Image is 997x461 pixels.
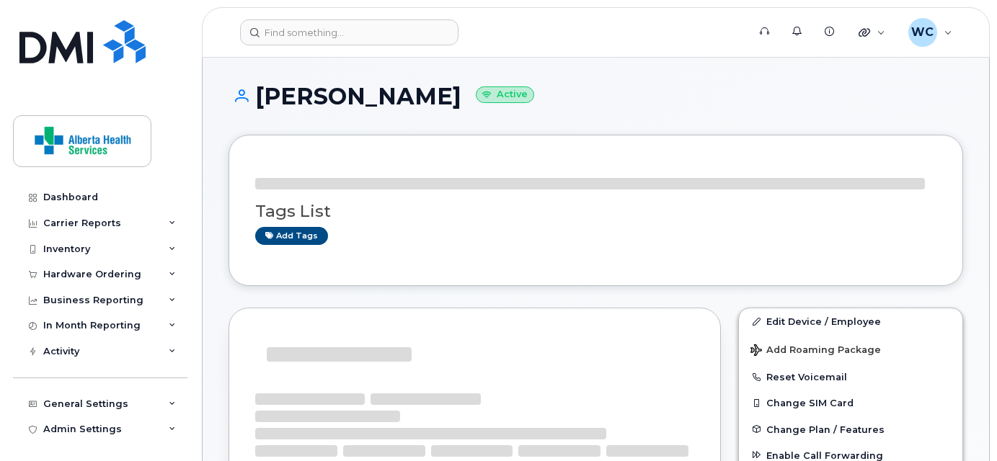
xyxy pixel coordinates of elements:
[255,202,936,220] h3: Tags List
[739,390,962,416] button: Change SIM Card
[766,424,885,434] span: Change Plan / Features
[739,416,962,442] button: Change Plan / Features
[255,227,328,245] a: Add tags
[766,449,883,460] span: Enable Call Forwarding
[739,334,962,364] button: Add Roaming Package
[739,364,962,390] button: Reset Voicemail
[476,86,534,103] small: Active
[750,344,881,358] span: Add Roaming Package
[229,84,963,109] h1: [PERSON_NAME]
[739,308,962,334] a: Edit Device / Employee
